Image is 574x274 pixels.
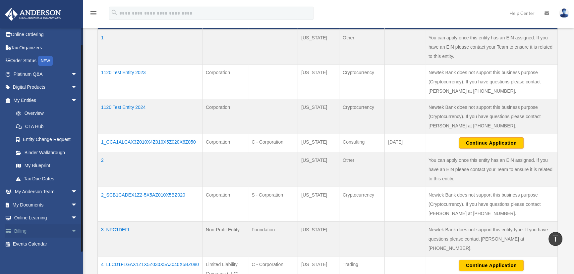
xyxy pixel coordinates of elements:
td: [US_STATE] [298,187,339,222]
td: Newtek Bank does not support this business purpose (Cryptocurrency). If you have questions please... [425,99,557,134]
a: Online Learningarrow_drop_down [5,211,87,225]
a: vertical_align_top [548,232,562,246]
td: Other [339,29,384,65]
a: Billingarrow_drop_down [5,224,87,238]
td: You can apply once this entity has an EIN assigned. If you have an EIN please contact your Team t... [425,29,557,65]
td: Newtek Bank does not support this business purpose (Cryptocurrency). If you have questions please... [425,187,557,222]
a: CTA Hub [9,120,84,133]
div: NEW [38,56,53,66]
a: Entity Change Request [9,133,84,146]
a: My Anderson Teamarrow_drop_down [5,185,87,199]
span: arrow_drop_down [71,81,84,94]
td: 1 [98,29,202,65]
span: arrow_drop_down [71,224,84,238]
span: arrow_drop_down [71,68,84,81]
td: Cryptocurrency [339,99,384,134]
td: You can apply once this entity has an EIN assigned. If you have an EIN please contact your Team t... [425,152,557,187]
td: 2 [98,152,202,187]
a: My Documentsarrow_drop_down [5,198,87,211]
i: vertical_align_top [551,235,559,243]
td: [US_STATE] [298,29,339,65]
button: Continue Application [459,137,524,149]
td: 1120 Test Entity 2024 [98,99,202,134]
td: [US_STATE] [298,222,339,256]
span: arrow_drop_down [71,211,84,225]
td: [US_STATE] [298,152,339,187]
td: 1_CCA1ALCAX3Z010X4Z010X5Z020X6Z050 [98,134,202,152]
img: Anderson Advisors Platinum Portal [3,8,63,21]
td: Other [339,152,384,187]
td: Corporation [202,187,248,222]
a: Overview [9,107,81,120]
td: Consulting [339,134,384,152]
i: menu [89,9,97,17]
button: Continue Application [459,260,524,271]
td: [DATE] [385,134,425,152]
td: [US_STATE] [298,134,339,152]
td: C - Corporation [248,134,298,152]
td: 3_NPC1DEFL [98,222,202,256]
td: 1120 Test Entity 2023 [98,65,202,99]
a: My Entitiesarrow_drop_down [5,94,84,107]
td: [US_STATE] [298,65,339,99]
span: arrow_drop_down [71,94,84,107]
a: Digital Productsarrow_drop_down [5,81,87,94]
td: Corporation [202,134,248,152]
td: S - Corporation [248,187,298,222]
img: User Pic [559,8,569,18]
td: [US_STATE] [298,99,339,134]
td: Corporation [202,99,248,134]
td: Cryptocurrency [339,187,384,222]
a: My Blueprint [9,159,84,172]
a: menu [89,12,97,17]
td: 2_SCB1CADEX1Z2-5X5AZ010X5BZ020 [98,187,202,222]
a: Events Calendar [5,238,87,251]
span: arrow_drop_down [71,198,84,212]
a: Binder Walkthrough [9,146,84,159]
td: Newtek Bank does not support this business purpose (Cryptocurrency). If you have questions please... [425,65,557,99]
td: Cryptocurrency [339,65,384,99]
a: Online Ordering [5,28,87,41]
a: Platinum Q&Aarrow_drop_down [5,68,87,81]
span: arrow_drop_down [71,185,84,199]
a: Tax Organizers [5,41,87,54]
td: Non-Profit Entity [202,222,248,256]
i: search [111,9,118,16]
td: Corporation [202,65,248,99]
td: Foundation [248,222,298,256]
td: Newtek Bank does not support this entity type. If you have questions please contact [PERSON_NAME]... [425,222,557,256]
a: Tax Due Dates [9,172,84,185]
a: Order StatusNEW [5,54,87,68]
